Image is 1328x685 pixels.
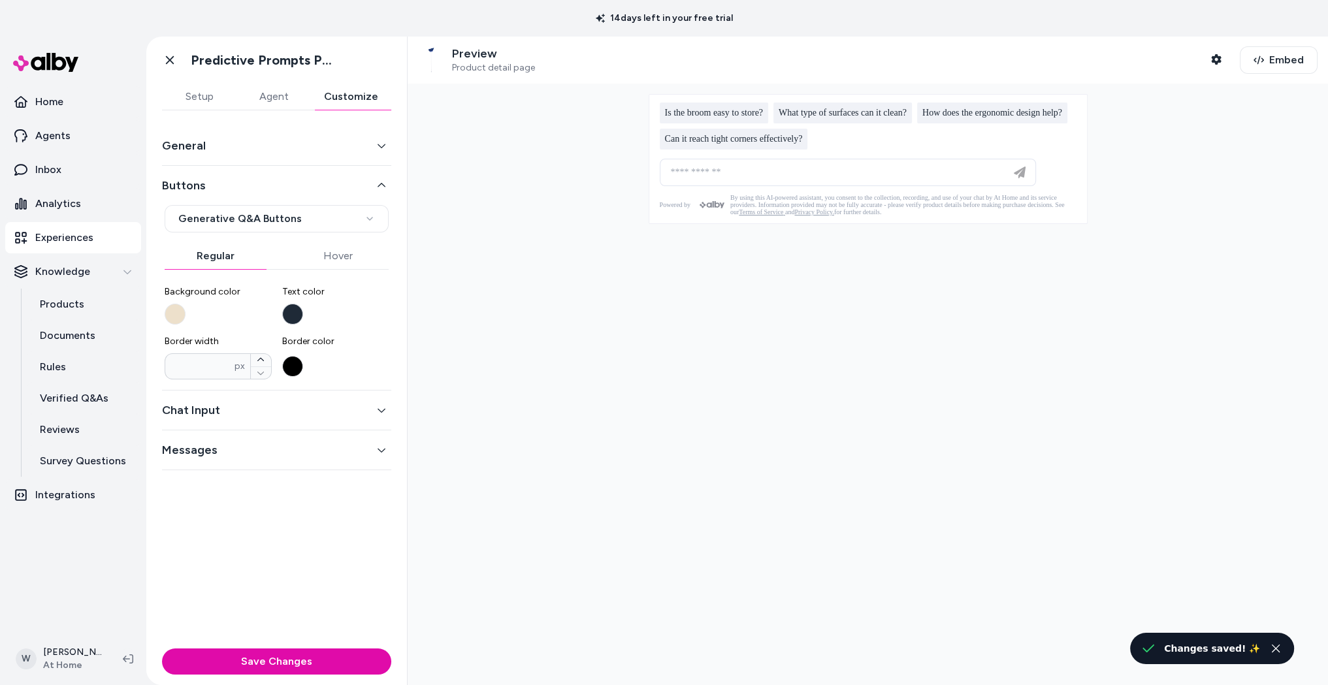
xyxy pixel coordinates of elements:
[1164,641,1260,656] div: Changes saved! ✨
[5,222,141,253] a: Experiences
[282,335,389,348] span: Border color
[282,304,303,325] button: Text color
[35,264,90,279] p: Knowledge
[27,445,141,477] a: Survey Questions
[452,46,535,61] p: Preview
[282,285,389,298] span: Text color
[35,128,71,144] p: Agents
[162,205,391,379] div: Buttons
[235,360,245,373] span: px
[1268,641,1284,656] button: Close toast
[40,328,95,343] p: Documents
[162,84,236,110] button: Setup
[165,243,267,269] button: Regular
[162,441,391,459] button: Messages
[5,86,141,118] a: Home
[35,230,93,246] p: Experiences
[35,94,63,110] p: Home
[5,188,141,219] a: Analytics
[191,52,338,69] h1: Predictive Prompts PDP
[27,383,141,414] a: Verified Q&As
[165,360,235,373] input: Border widthpx
[40,453,126,469] p: Survey Questions
[162,401,391,419] button: Chat Input
[588,12,741,25] p: 14 days left in your free trial
[1269,52,1304,68] span: Embed
[282,356,303,377] button: Border color
[16,648,37,669] span: W
[27,414,141,445] a: Reviews
[5,479,141,511] a: Integrations
[13,53,78,72] img: alby Logo
[162,648,391,675] button: Save Changes
[452,62,535,74] span: Product detail page
[311,84,391,110] button: Customize
[35,487,95,503] p: Integrations
[27,289,141,320] a: Products
[287,243,389,269] button: Hover
[251,366,271,379] button: Border widthpx
[162,176,391,195] button: Buttons
[5,256,141,287] button: Knowledge
[35,162,61,178] p: Inbox
[162,136,391,155] button: General
[165,205,389,232] button: Generative Q&A Buttons
[5,154,141,185] a: Inbox
[251,354,271,366] button: Border widthpx
[1240,46,1318,74] button: Embed
[40,296,84,312] p: Products
[27,320,141,351] a: Documents
[418,47,444,73] img: Mr. Clean Angle Broom, White, sold by At Home
[165,285,272,298] span: Background color
[165,335,272,348] span: Border width
[43,646,102,659] p: [PERSON_NAME]
[8,638,112,680] button: W[PERSON_NAME]At Home
[27,351,141,383] a: Rules
[5,120,141,151] a: Agents
[40,422,80,438] p: Reviews
[236,84,311,110] button: Agent
[40,390,108,406] p: Verified Q&As
[35,196,81,212] p: Analytics
[43,659,102,672] span: At Home
[165,304,186,325] button: Background color
[40,359,66,375] p: Rules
